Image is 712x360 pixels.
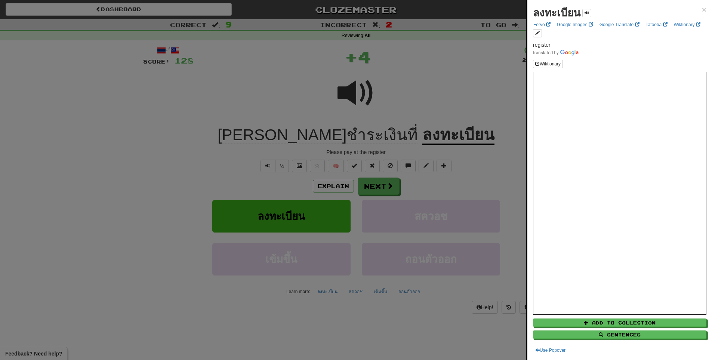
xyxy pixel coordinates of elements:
[702,6,706,13] button: Close
[555,21,595,29] a: Google Images
[533,319,706,327] button: Add to Collection
[597,21,642,29] a: Google Translate
[533,60,563,68] button: Wiktionary
[644,21,670,29] a: Tatoeba
[531,21,553,29] a: Forvo
[672,21,703,29] a: Wiktionary
[533,346,568,354] button: Use Popover
[533,50,579,56] img: Color short
[533,29,542,37] button: edit links
[533,7,580,19] strong: ลงทะเบียน
[702,5,706,14] span: ×
[533,330,706,339] button: Sentences
[533,42,551,48] span: register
